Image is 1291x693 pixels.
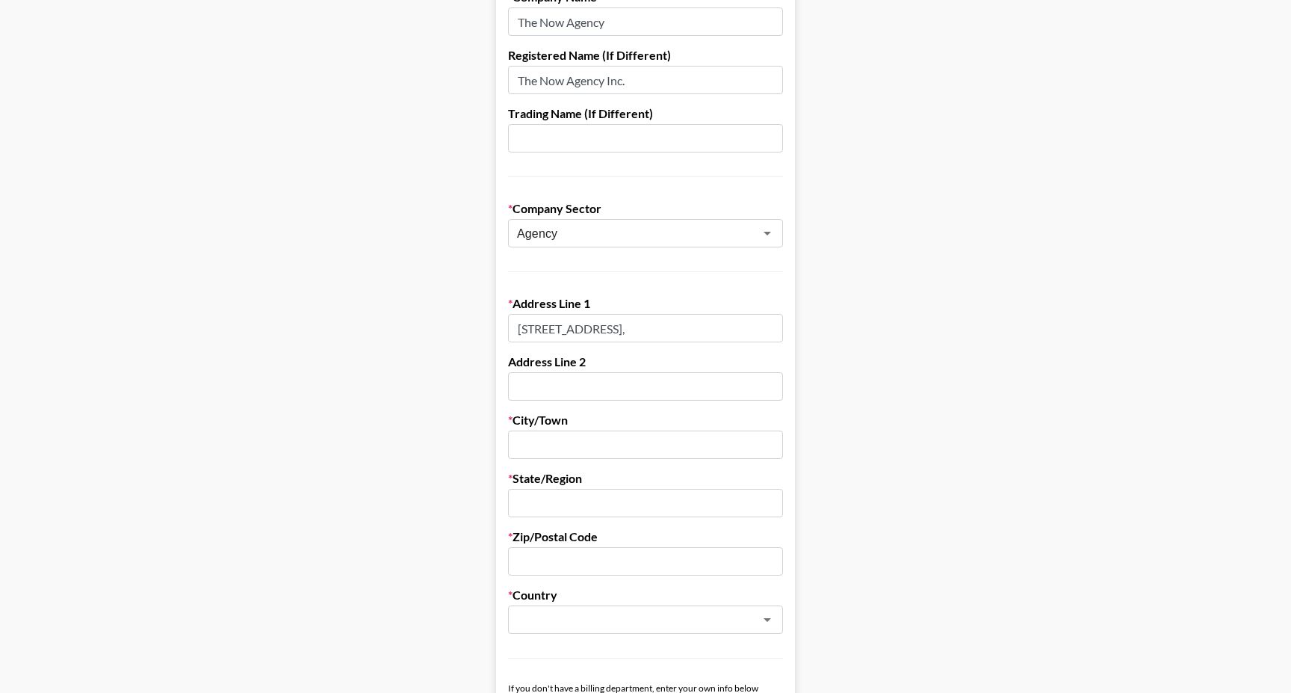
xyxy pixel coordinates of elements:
[508,413,783,428] label: City/Town
[508,588,783,603] label: Country
[508,48,783,63] label: Registered Name (If Different)
[508,471,783,486] label: State/Region
[757,609,778,630] button: Open
[508,296,783,311] label: Address Line 1
[508,106,783,121] label: Trading Name (If Different)
[508,201,783,216] label: Company Sector
[757,223,778,244] button: Open
[508,354,783,369] label: Address Line 2
[508,529,783,544] label: Zip/Postal Code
